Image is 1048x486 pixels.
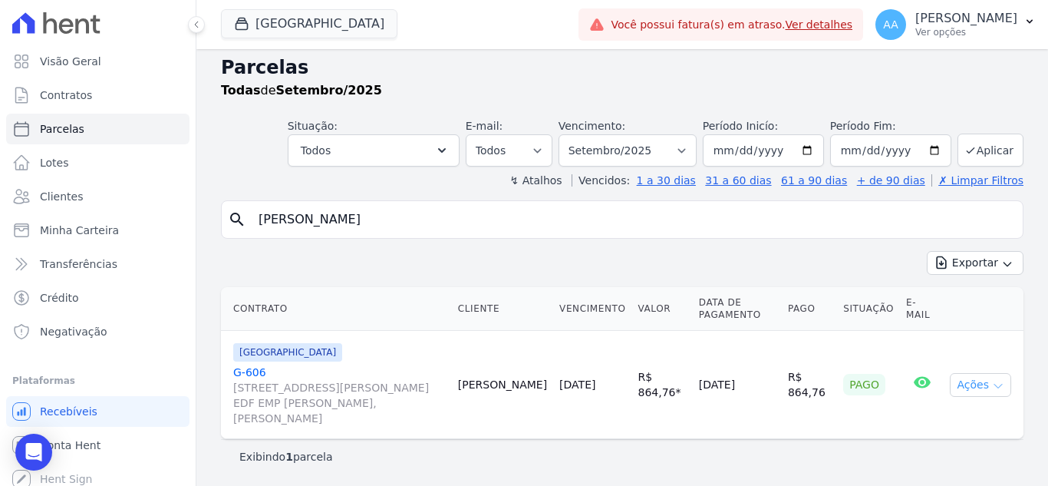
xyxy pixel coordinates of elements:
[931,174,1023,187] a: ✗ Limpar Filtros
[233,365,446,426] a: G-606[STREET_ADDRESS][PERSON_NAME] EDF EMP [PERSON_NAME], [PERSON_NAME]
[40,438,101,453] span: Conta Hent
[288,134,460,167] button: Todos
[276,83,382,98] strong: Setembro/2025
[40,189,83,204] span: Clientes
[221,81,382,100] p: de
[40,88,92,103] span: Contratos
[15,434,52,471] div: Open Intercom Messenger
[40,256,117,272] span: Transferências
[40,404,97,419] span: Recebíveis
[6,114,189,144] a: Parcelas
[631,287,692,331] th: Valor
[239,449,333,465] p: Exibindo parcela
[915,11,1017,26] p: [PERSON_NAME]
[705,174,771,187] a: 31 a 60 dias
[559,379,595,391] a: [DATE]
[553,287,631,331] th: Vencimento
[693,287,782,331] th: Data de Pagamento
[6,430,189,461] a: Conta Hent
[221,83,261,98] strong: Todas
[637,174,696,187] a: 1 a 30 dias
[233,380,446,426] span: [STREET_ADDRESS][PERSON_NAME] EDF EMP [PERSON_NAME], [PERSON_NAME]
[285,451,293,463] b: 1
[301,141,331,160] span: Todos
[466,120,503,132] label: E-mail:
[703,120,778,132] label: Período Inicío:
[6,147,189,178] a: Lotes
[6,181,189,212] a: Clientes
[781,174,847,187] a: 61 a 90 dias
[950,373,1011,397] button: Ações
[6,249,189,279] a: Transferências
[6,80,189,111] a: Contratos
[12,372,183,390] div: Plataformas
[228,210,246,229] i: search
[40,54,101,69] span: Visão Geral
[786,18,853,31] a: Ver detalhes
[559,120,625,132] label: Vencimento:
[40,290,79,306] span: Crédito
[6,316,189,347] a: Negativação
[249,204,1017,235] input: Buscar por nome do lote ou do cliente
[857,174,925,187] a: + de 90 dias
[572,174,630,187] label: Vencidos:
[883,19,898,30] span: AA
[693,331,782,439] td: [DATE]
[509,174,562,187] label: ↯ Atalhos
[40,121,84,137] span: Parcelas
[611,17,852,33] span: Você possui fatura(s) em atraso.
[631,331,692,439] td: R$ 864,76
[221,54,1023,81] h2: Parcelas
[900,287,944,331] th: E-mail
[452,331,553,439] td: [PERSON_NAME]
[452,287,553,331] th: Cliente
[6,215,189,246] a: Minha Carteira
[782,287,837,331] th: Pago
[782,331,837,439] td: R$ 864,76
[221,287,452,331] th: Contrato
[40,155,69,170] span: Lotes
[830,118,951,134] label: Período Fim:
[6,396,189,427] a: Recebíveis
[957,134,1023,167] button: Aplicar
[6,46,189,77] a: Visão Geral
[221,9,397,38] button: [GEOGRAPHIC_DATA]
[6,283,189,313] a: Crédito
[837,287,900,331] th: Situação
[40,324,107,339] span: Negativação
[233,343,342,362] span: [GEOGRAPHIC_DATA]
[843,374,885,395] div: Pago
[863,3,1048,46] button: AA [PERSON_NAME] Ver opções
[40,223,119,238] span: Minha Carteira
[915,26,1017,38] p: Ver opções
[927,251,1023,275] button: Exportar
[288,120,338,132] label: Situação:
